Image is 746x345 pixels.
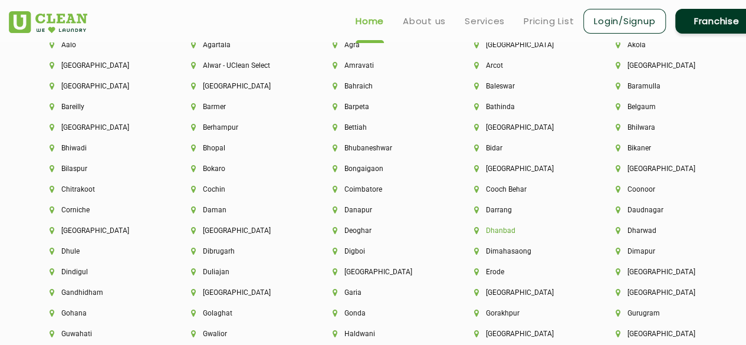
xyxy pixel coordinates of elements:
li: Golaghat [191,309,293,317]
li: Haldwani [333,330,434,338]
li: Deoghar [333,226,434,235]
li: Aalo [50,41,151,49]
li: Baleswar [474,82,576,90]
li: Darrang [474,206,576,214]
li: Bongaigaon [333,165,434,173]
li: Dimapur [616,247,717,255]
li: Arcot [474,61,576,70]
li: [GEOGRAPHIC_DATA] [474,330,576,338]
li: Daudnagar [616,206,717,214]
li: Duliajan [191,268,293,276]
li: Gonda [333,309,434,317]
li: [GEOGRAPHIC_DATA] [333,268,434,276]
li: Bareilly [50,103,151,111]
li: Gohana [50,309,151,317]
img: UClean Laundry and Dry Cleaning [9,11,87,33]
a: Login/Signup [583,9,666,34]
li: [GEOGRAPHIC_DATA] [50,82,151,90]
a: Services [465,14,505,28]
li: Dharwad [616,226,717,235]
li: Baramulla [616,82,717,90]
li: Akola [616,41,717,49]
li: Corniche [50,206,151,214]
li: Digboi [333,247,434,255]
li: [GEOGRAPHIC_DATA] [616,165,717,173]
a: About us [403,14,446,28]
li: Garia [333,288,434,297]
a: Home [356,14,384,28]
li: Guwahati [50,330,151,338]
li: Belgaum [616,103,717,111]
li: Bidar [474,144,576,152]
li: [GEOGRAPHIC_DATA] [50,123,151,132]
li: [GEOGRAPHIC_DATA] [474,41,576,49]
li: Bhopal [191,144,293,152]
li: [GEOGRAPHIC_DATA] [616,268,717,276]
li: Gurugram [616,309,717,317]
li: Dhule [50,247,151,255]
li: [GEOGRAPHIC_DATA] [474,288,576,297]
li: [GEOGRAPHIC_DATA] [474,123,576,132]
li: Dimahasaong [474,247,576,255]
li: [GEOGRAPHIC_DATA] [50,61,151,70]
li: Danapur [333,206,434,214]
li: Bokaro [191,165,293,173]
li: Coonoor [616,185,717,193]
li: Bettiah [333,123,434,132]
li: Amravati [333,61,434,70]
li: Bikaner [616,144,717,152]
li: Chitrakoot [50,185,151,193]
li: Gorakhpur [474,309,576,317]
li: Bathinda [474,103,576,111]
li: Barmer [191,103,293,111]
li: [GEOGRAPHIC_DATA] [191,288,293,297]
li: [GEOGRAPHIC_DATA] [474,165,576,173]
li: Daman [191,206,293,214]
li: Cooch Behar [474,185,576,193]
li: Dindigul [50,268,151,276]
li: Alwar - UClean Select [191,61,293,70]
li: Bilaspur [50,165,151,173]
li: [GEOGRAPHIC_DATA] [191,226,293,235]
li: Dibrugarh [191,247,293,255]
li: Bahraich [333,82,434,90]
li: Dhanbad [474,226,576,235]
li: [GEOGRAPHIC_DATA] [50,226,151,235]
li: Gandhidham [50,288,151,297]
li: Erode [474,268,576,276]
li: [GEOGRAPHIC_DATA] [191,82,293,90]
li: Agartala [191,41,293,49]
li: Barpeta [333,103,434,111]
li: Berhampur [191,123,293,132]
li: Coimbatore [333,185,434,193]
li: Gwalior [191,330,293,338]
li: Agra [333,41,434,49]
li: [GEOGRAPHIC_DATA] [616,330,717,338]
li: Bhubaneshwar [333,144,434,152]
li: [GEOGRAPHIC_DATA] [616,61,717,70]
li: Bhilwara [616,123,717,132]
li: [GEOGRAPHIC_DATA] [616,288,717,297]
a: Pricing List [524,14,574,28]
li: Cochin [191,185,293,193]
li: Bhiwadi [50,144,151,152]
